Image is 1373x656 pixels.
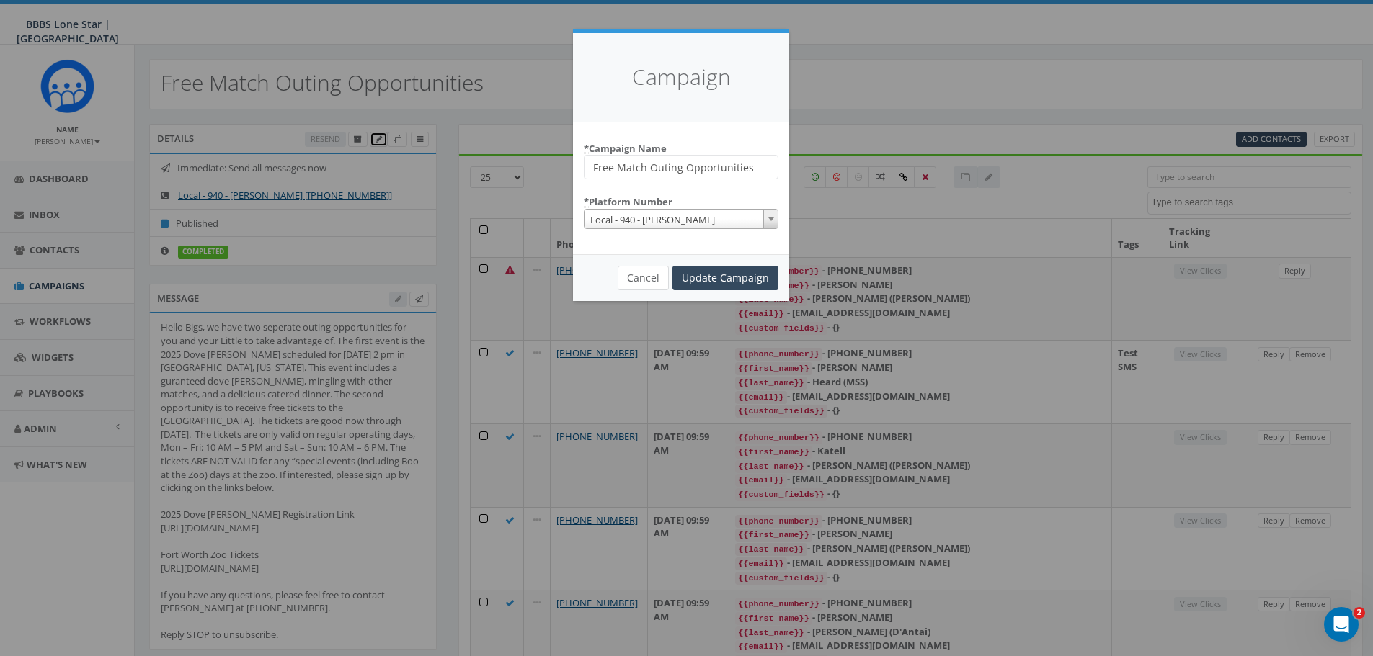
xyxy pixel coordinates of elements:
[618,266,669,290] button: Cancel
[585,210,778,230] span: Local - 940 - Alexis
[584,209,778,229] span: Local - 940 - Alexis
[584,195,589,208] abbr: required
[584,155,778,179] input: Enter Campaign Name
[584,190,672,209] label: Platform Number
[1324,607,1359,642] iframe: Intercom live chat
[584,137,667,156] label: Campaign Name
[595,62,768,93] h4: Campaign
[1354,607,1365,619] span: 2
[584,142,589,155] abbr: required
[672,266,778,290] input: Update Campaign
